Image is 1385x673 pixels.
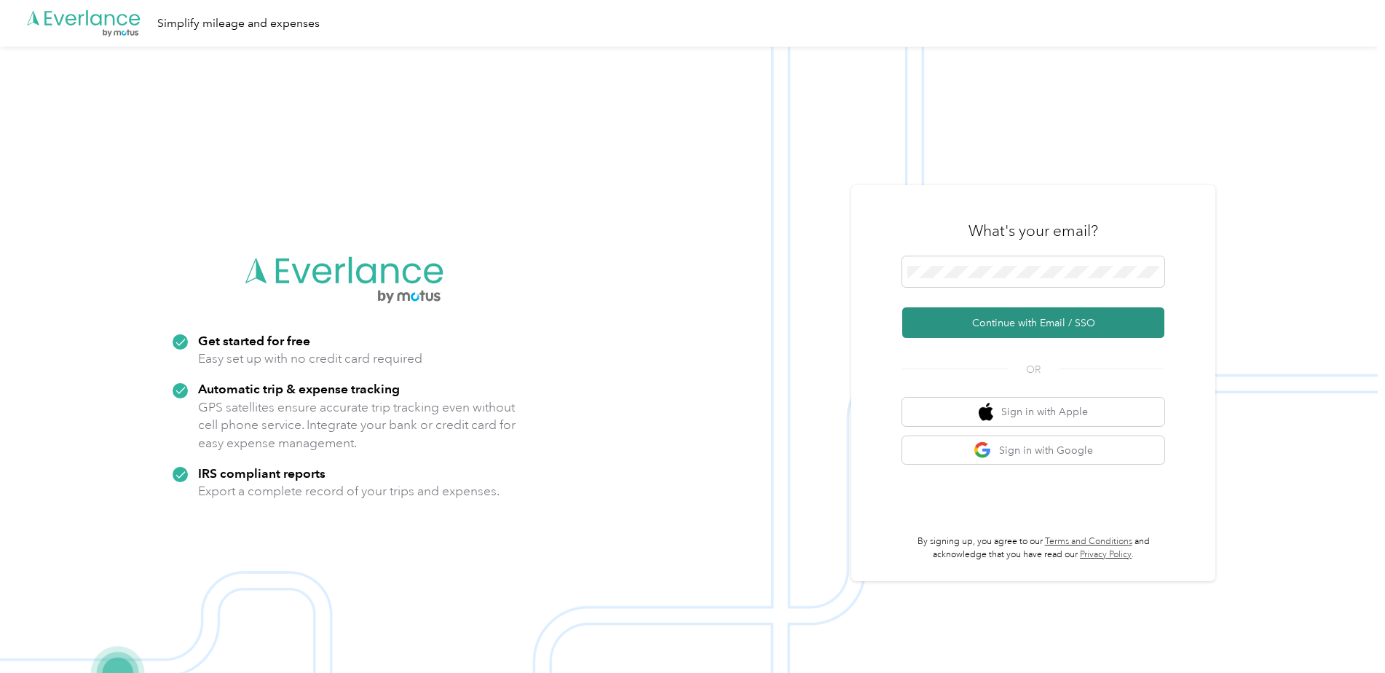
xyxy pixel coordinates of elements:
[198,333,310,348] strong: Get started for free
[198,465,325,481] strong: IRS compliant reports
[1045,536,1132,547] a: Terms and Conditions
[902,436,1164,465] button: google logoSign in with Google
[968,221,1098,241] h3: What's your email?
[1008,362,1059,377] span: OR
[1080,549,1132,560] a: Privacy Policy
[198,482,500,500] p: Export a complete record of your trips and expenses.
[902,398,1164,426] button: apple logoSign in with Apple
[198,381,400,396] strong: Automatic trip & expense tracking
[979,403,993,421] img: apple logo
[198,350,422,368] p: Easy set up with no credit card required
[157,15,320,33] div: Simplify mileage and expenses
[198,398,516,452] p: GPS satellites ensure accurate trip tracking even without cell phone service. Integrate your bank...
[902,307,1164,338] button: Continue with Email / SSO
[902,535,1164,561] p: By signing up, you agree to our and acknowledge that you have read our .
[974,441,992,460] img: google logo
